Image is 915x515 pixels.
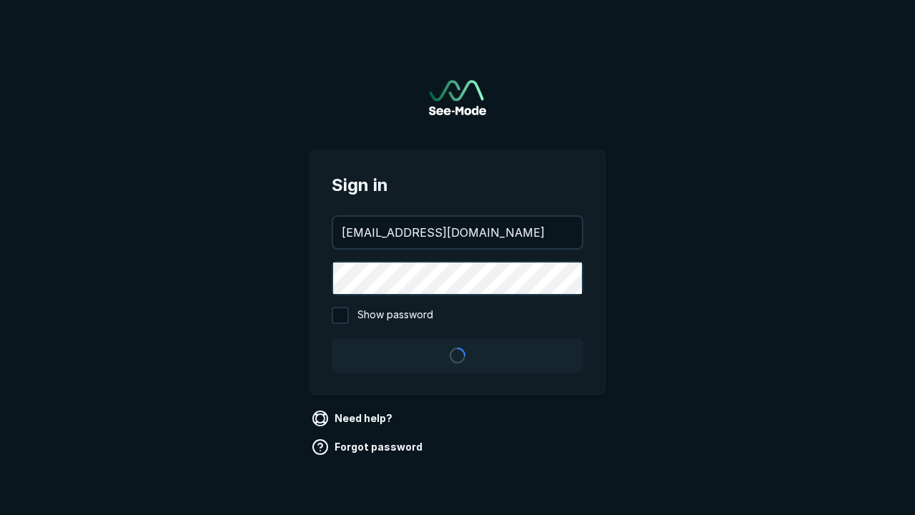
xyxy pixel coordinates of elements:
a: Need help? [309,407,398,430]
span: Show password [357,307,433,324]
img: See-Mode Logo [429,80,486,115]
input: your@email.com [333,217,582,248]
a: Go to sign in [429,80,486,115]
span: Sign in [332,172,583,198]
a: Forgot password [309,436,428,458]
